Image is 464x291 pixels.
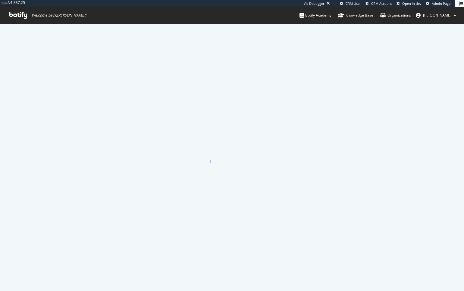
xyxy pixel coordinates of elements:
[397,1,422,6] a: Open in dev
[426,1,450,6] a: Admin Page
[338,7,373,23] a: Knowledge Base
[365,1,392,6] a: CRM Account
[338,12,373,18] div: Knowledge Base
[380,12,411,18] div: Organizations
[299,12,331,18] div: Botify Academy
[423,13,451,18] span: Arthur Roncey
[299,7,331,23] a: Botify Academy
[371,1,392,6] span: CRM Account
[411,11,461,20] button: [PERSON_NAME]
[32,13,86,18] span: Welcome back, [PERSON_NAME] !
[340,1,361,6] a: CRM User
[346,1,361,6] span: CRM User
[380,7,411,23] a: Organizations
[304,1,325,6] div: Viz Debugger:
[210,142,254,163] div: animation
[432,1,450,6] span: Admin Page
[402,1,422,6] span: Open in dev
